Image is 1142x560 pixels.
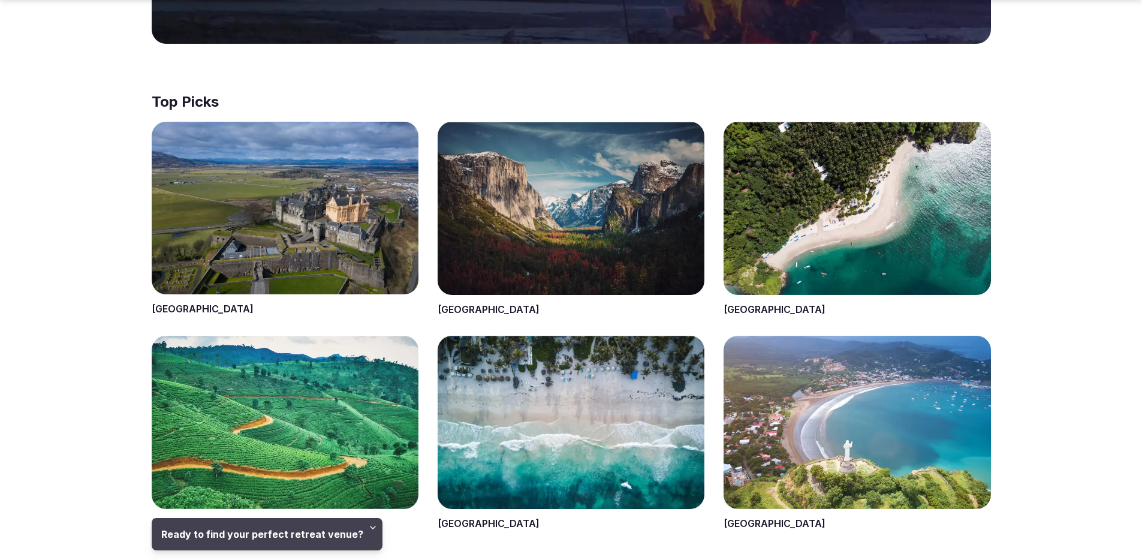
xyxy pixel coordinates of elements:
a: [GEOGRAPHIC_DATA] [724,517,825,529]
a: [GEOGRAPHIC_DATA] [438,517,540,529]
a: [GEOGRAPHIC_DATA] [724,303,825,315]
a: [GEOGRAPHIC_DATA] [438,303,540,315]
a: [GEOGRAPHIC_DATA] [152,303,254,315]
h2: Top Picks [152,92,991,112]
